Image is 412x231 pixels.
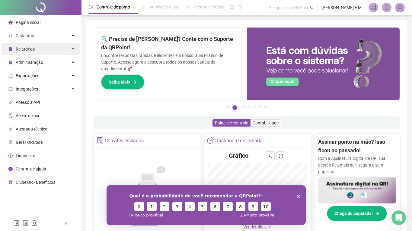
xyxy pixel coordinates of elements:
[242,105,245,108] button: 3
[16,127,47,131] span: Atestado técnico
[207,137,213,144] span: pie-chart
[105,136,144,146] div: Convites enviados
[232,105,237,110] button: 2
[253,105,256,108] button: 5
[253,120,279,125] span: Contabilidade
[109,79,130,85] span: Saiba Mais
[31,220,37,226] span: instagram
[186,5,190,9] span: sun
[327,206,387,221] button: Chega de papelada!
[229,151,248,160] h4: Gráfico
[8,74,13,78] span: export
[8,60,13,64] span: lock
[132,221,162,226] span: Novo convite
[267,154,272,159] span: download
[318,177,396,203] img: banner%2F02c71560-61a6-44d4-94b9-c8ab97240462.png
[8,180,13,184] span: gift
[8,114,13,118] span: audit
[16,153,35,158] span: Financeiro
[64,222,68,226] span: left
[13,220,19,226] span: facebook
[279,154,283,159] span: reload
[101,74,144,90] button: Saiba Mais
[101,35,240,52] h2: 🔍 Precisa de [PERSON_NAME]? Conte com o Suporte da QRPoint!
[97,137,103,144] span: solution
[310,5,315,10] span: search
[16,100,40,105] span: Acesso à API
[243,224,272,229] a: Ver detalhes down
[16,73,39,78] span: Exportações
[101,52,240,72] p: Encontre respostas rápidas e eficientes em nosso Guia Prático de Suporte. Acesse agora e descubra...
[8,34,13,38] span: user-add
[8,20,13,25] span: home
[252,5,257,9] span: ellipsis
[22,220,28,226] span: linkedin
[133,80,137,84] span: arrow-right
[8,153,13,158] span: dollar
[107,185,306,225] iframe: Pesquisa da QRPoint
[391,210,406,225] iframe: Intercom live chat
[16,47,35,51] span: Relatórios
[149,5,180,9] span: Admissão digital
[89,5,93,9] span: clock-circle
[238,5,261,9] span: Painel do DP
[318,138,396,155] h2: Assinar ponto na mão? Isso ficou no passado!
[8,140,13,144] span: qrcode
[8,167,13,171] span: info-circle
[243,224,267,229] span: Ver detalhes
[16,60,43,65] span: Administração
[133,5,136,9] span: pushpin
[321,4,365,11] span: [PERSON_NAME] E M DE [PERSON_NAME]
[194,5,224,9] span: Gestão de férias
[247,28,400,100] img: banner%2F0cf4e1f0-cb71-40ef-aa93-44bd3d4ee559.png
[16,113,40,118] span: Aceite de uso
[215,120,248,125] span: Painel de controle
[230,5,234,9] span: dashboard
[8,47,13,51] span: file
[8,100,13,104] span: api
[227,105,230,108] button: 1
[371,5,376,10] span: notification
[215,136,263,146] div: Dashboard de jornada
[395,3,404,12] img: 75221
[16,140,43,145] span: Gerar QRCode
[97,5,130,9] span: Controle de ponto
[264,105,267,108] button: 7
[16,20,40,25] span: Página inicial
[384,5,389,10] span: bell
[258,105,261,108] button: 6
[142,5,146,9] span: file-done
[334,210,373,217] span: Chega de papelada!
[8,127,13,131] span: solution
[248,105,251,108] button: 4
[267,224,272,229] span: down
[375,211,379,216] span: arrow-right
[16,87,38,91] span: Integrações
[16,180,55,185] span: Clube QR - Beneficios
[8,87,13,91] span: sync
[318,155,396,175] p: Com a Assinatura Digital da QR, sua gestão fica mais ágil, segura e sem papelada.
[16,167,46,171] span: Central de ajuda
[16,33,35,38] span: Cadastros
